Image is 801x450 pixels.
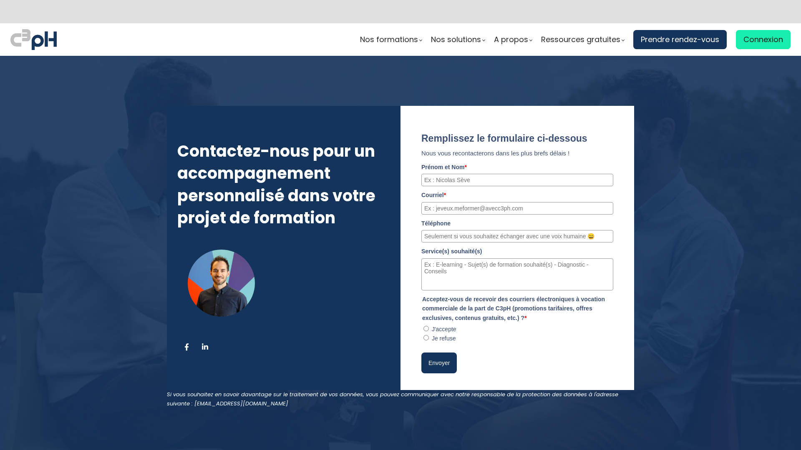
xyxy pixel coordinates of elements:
[641,33,719,46] span: Prendre rendez-vous
[743,33,783,46] span: Connexion
[431,33,481,46] span: Nos solutions
[167,390,618,407] em: Si vous souhaitez en savoir davantage sur le traitement de vos données, vous pouvez communiquer a...
[494,33,528,46] span: A propos
[360,33,418,46] span: Nos formations
[421,190,613,200] label: Courriel
[421,148,613,158] p: Nous vous recontacterons dans les plus brefs délais !
[421,247,613,256] label: Service(s) souhaité(s)
[421,219,613,228] label: Téléphone
[736,30,791,49] a: Connexion
[421,174,613,186] input: Ex : Nicolas Sève
[421,352,457,373] button: Envoyer
[541,33,620,46] span: Ressources gratuites
[10,27,57,52] img: logo C3PH
[421,230,613,242] input: Seulement si vous souhaitez échanger avec une voix humaine 😄
[177,140,390,229] h3: Contactez-nous pour un accompagnement personnalisé dans votre projet de formation
[421,162,613,172] label: Prénom et Nom
[421,295,613,322] legend: Acceptez-vous de recevoir des courriers électroniques à vocation commerciale de la part de C3pH (...
[421,133,613,144] title: Remplissez le formulaire ci-dessous
[633,30,727,49] a: Prendre rendez-vous
[432,335,456,342] label: Je refuse
[421,202,613,215] input: Ex : jeveux.meformer@avecc3ph.com
[432,326,456,332] label: J'accepte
